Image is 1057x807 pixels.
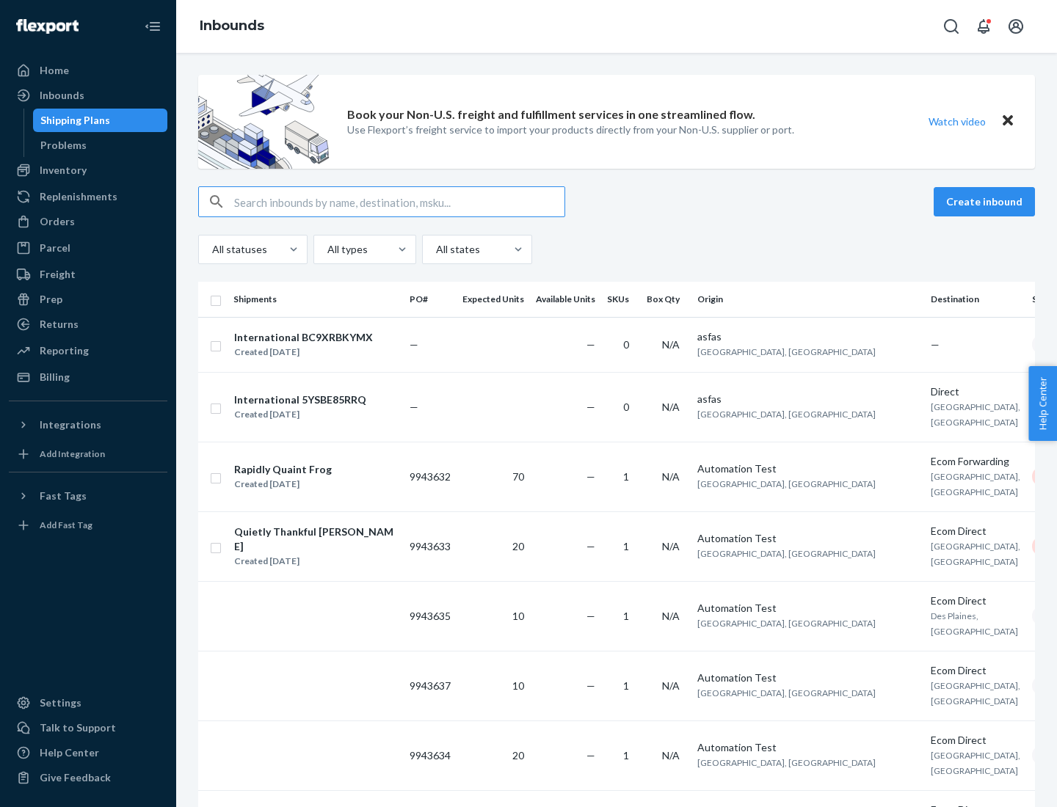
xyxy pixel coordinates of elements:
[697,346,876,357] span: [GEOGRAPHIC_DATA], [GEOGRAPHIC_DATA]
[691,282,925,317] th: Origin
[931,338,940,351] span: —
[925,282,1026,317] th: Destination
[40,241,70,255] div: Parcel
[662,749,680,762] span: N/A
[512,610,524,622] span: 10
[937,12,966,41] button: Open Search Box
[662,401,680,413] span: N/A
[623,610,629,622] span: 1
[586,749,595,762] span: —
[228,282,404,317] th: Shipments
[40,720,116,735] div: Talk to Support
[234,187,564,216] input: Search inbounds by name, destination, msku...
[234,345,373,359] div: Created [DATE]
[40,138,87,153] div: Problems
[931,610,1018,637] span: Des Plaines, [GEOGRAPHIC_DATA]
[9,84,167,107] a: Inbounds
[9,263,167,286] a: Freight
[662,610,680,622] span: N/A
[931,454,1020,469] div: Ecom Forwarding
[33,134,168,157] a: Problems
[931,524,1020,538] div: Ecom Direct
[697,671,919,685] div: Automation Test
[512,679,524,692] span: 10
[40,88,84,103] div: Inbounds
[435,242,436,257] input: All states
[9,514,167,537] a: Add Fast Tag
[40,214,75,229] div: Orders
[40,267,76,282] div: Freight
[697,461,919,476] div: Automation Test
[662,338,680,351] span: N/A
[697,548,876,559] span: [GEOGRAPHIC_DATA], [GEOGRAPHIC_DATA]
[931,733,1020,748] div: Ecom Direct
[9,288,167,311] a: Prep
[188,5,276,48] ol: breadcrumbs
[623,401,629,413] span: 0
[40,317,79,332] div: Returns
[1028,366,1057,441] button: Help Center
[9,413,167,437] button: Integrations
[33,109,168,132] a: Shipping Plans
[40,113,110,128] div: Shipping Plans
[40,695,81,710] div: Settings
[623,470,629,483] span: 1
[662,679,680,692] span: N/A
[931,541,1020,567] span: [GEOGRAPHIC_DATA], [GEOGRAPHIC_DATA]
[410,401,418,413] span: —
[998,111,1017,132] button: Close
[931,750,1020,776] span: [GEOGRAPHIC_DATA], [GEOGRAPHIC_DATA]
[9,210,167,233] a: Orders
[457,282,530,317] th: Expected Units
[623,540,629,552] span: 1
[931,663,1020,678] div: Ecom Direct
[697,601,919,616] div: Automation Test
[9,484,167,508] button: Fast Tags
[40,448,105,460] div: Add Integration
[40,519,92,531] div: Add Fast Tag
[9,365,167,389] a: Billing
[586,540,595,552] span: —
[234,407,366,422] div: Created [DATE]
[234,477,332,492] div: Created [DATE]
[347,106,755,123] p: Book your Non-U.S. freight and fulfillment services in one streamlined flow.
[404,442,457,511] td: 9943632
[697,740,919,755] div: Automation Test
[623,679,629,692] span: 1
[512,470,524,483] span: 70
[697,478,876,489] span: [GEOGRAPHIC_DATA], [GEOGRAPHIC_DATA]
[641,282,691,317] th: Box Qty
[138,12,167,41] button: Close Navigation
[9,691,167,715] a: Settings
[234,554,397,569] div: Created [DATE]
[410,338,418,351] span: —
[586,401,595,413] span: —
[40,489,87,503] div: Fast Tags
[9,442,167,466] a: Add Integration
[530,282,601,317] th: Available Units
[404,720,457,790] td: 9943634
[40,343,89,358] div: Reporting
[662,470,680,483] span: N/A
[9,339,167,362] a: Reporting
[969,12,998,41] button: Open notifications
[697,329,919,344] div: asfas
[1001,12,1031,41] button: Open account menu
[512,749,524,762] span: 20
[326,242,327,257] input: All types
[919,111,995,132] button: Watch video
[234,462,332,477] div: Rapidly Quaint Frog
[9,716,167,740] a: Talk to Support
[623,338,629,351] span: 0
[211,242,212,257] input: All statuses
[9,313,167,336] a: Returns
[697,757,876,768] span: [GEOGRAPHIC_DATA], [GEOGRAPHIC_DATA]
[931,471,1020,497] span: [GEOGRAPHIC_DATA], [GEOGRAPHIC_DATA]
[9,185,167,208] a: Replenishments
[404,282,457,317] th: PO#
[697,392,919,406] div: asfas
[40,63,69,78] div: Home
[40,292,62,307] div: Prep
[934,187,1035,216] button: Create inbound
